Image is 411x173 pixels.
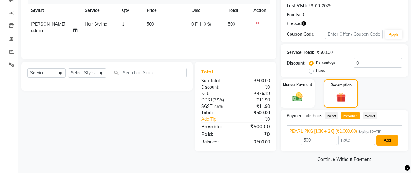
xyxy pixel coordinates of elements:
span: 0 F [191,21,198,27]
span: CGST [201,97,213,103]
div: Points: [287,12,300,18]
span: Prepaid [287,20,302,27]
span: 2.5% [214,97,223,102]
th: Qty [118,4,143,17]
span: Expiry: [DATE] [358,129,381,134]
span: PEARL PKG [10K + 2K] (₹2,000.00) [289,128,357,135]
th: Price [143,4,188,17]
span: Hair Styling [85,21,107,27]
img: _cash.svg [289,91,306,103]
div: ₹500.00 [236,78,275,84]
div: ₹0 [236,130,275,138]
div: Sub Total: [197,78,236,84]
input: Enter Offer / Coupon Code [325,30,383,39]
th: Service [81,4,118,17]
span: Prepaid [341,112,360,119]
div: Balance : [197,139,236,145]
span: Total [201,69,215,75]
input: Amount [301,136,337,145]
div: Service Total: [287,49,314,56]
div: Discount: [287,60,306,66]
div: Discount: [197,84,236,90]
div: ₹11.90 [236,103,275,110]
div: Paid: [197,130,236,138]
label: Percentage [316,60,336,65]
div: Last Visit: [287,3,307,9]
input: note [338,136,375,145]
span: 500 [228,21,235,27]
div: ₹11.90 [236,97,275,103]
div: Coupon Code [287,31,325,37]
button: Add [376,135,398,146]
div: Net: [197,90,236,97]
span: 0 % [204,21,211,27]
span: Payment Methods [287,113,322,119]
div: 29-09-2025 [308,3,331,9]
img: _gift.svg [333,92,349,104]
span: Wallet [363,112,377,119]
div: ₹0 [242,116,274,122]
th: Stylist [27,4,81,17]
span: [PERSON_NAME] admin [31,21,65,33]
span: Points [325,112,338,119]
span: 2.5% [213,104,223,109]
div: Total: [197,110,236,116]
div: ₹500.00 [236,110,275,116]
th: Total [224,4,250,17]
span: SGST [201,104,212,109]
a: Add Tip [197,116,242,122]
button: Apply [385,30,402,39]
th: Disc [188,4,224,17]
a: Continue Without Payment [282,156,407,163]
th: Action [250,4,270,17]
label: Manual Payment [283,82,312,87]
span: 1 [355,115,359,118]
div: ₹476.19 [236,90,275,97]
div: ( ) [197,97,236,103]
div: ₹500.00 [236,139,275,145]
span: 1 [122,21,124,27]
div: 0 [302,12,304,18]
label: Fixed [316,68,325,73]
div: ₹0 [236,84,275,90]
div: ₹500.00 [317,49,333,56]
span: 500 [147,21,154,27]
span: | [200,21,201,27]
div: ( ) [197,103,236,110]
label: Redemption [331,83,352,88]
input: Search or Scan [111,68,187,77]
div: ₹500.00 [236,123,275,130]
div: Payable: [197,123,236,130]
